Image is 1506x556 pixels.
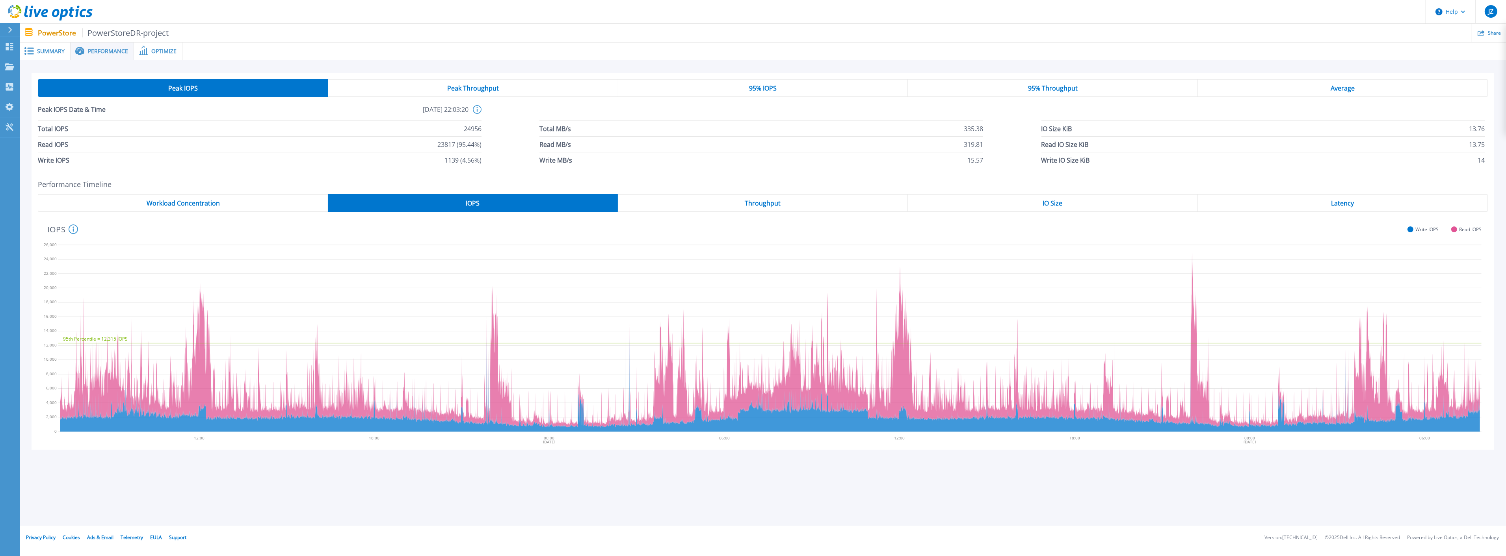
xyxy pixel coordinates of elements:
[63,534,80,541] a: Cookies
[44,313,57,319] text: 16,000
[964,137,983,152] span: 319.81
[444,152,482,168] span: 1139 (4.56%)
[464,121,482,136] span: 24956
[38,152,69,168] span: Write IOPS
[46,385,57,391] text: 6,000
[967,152,983,168] span: 15.57
[1407,535,1499,540] li: Powered by Live Optics, a Dell Technology
[168,85,198,91] span: Peak IOPS
[1420,435,1430,441] text: 06:00
[169,534,186,541] a: Support
[1041,121,1072,136] span: IO Size KiB
[44,285,57,290] text: 20,000
[46,371,57,376] text: 8,000
[38,121,68,136] span: Total IOPS
[369,435,379,441] text: 18:00
[1244,439,1256,445] text: [DATE]
[1041,152,1090,168] span: Write IO Size KiB
[54,428,57,434] text: 0
[1041,137,1089,152] span: Read IO Size KiB
[1331,85,1355,91] span: Average
[253,105,469,120] span: [DATE] 22:03:20
[539,152,572,168] span: Write MB/s
[1469,137,1485,152] span: 13.75
[46,414,57,420] text: 2,000
[1043,200,1062,206] span: IO Size
[437,137,482,152] span: 23817 (95.44%)
[894,435,905,441] text: 12:00
[82,28,169,37] span: PowerStoreDR-project
[147,200,220,206] span: Workload Concentration
[1488,8,1493,15] span: JZ
[151,48,177,54] span: Optimize
[1469,121,1485,136] span: 13.76
[38,105,253,120] span: Peak IOPS Date & Time
[44,328,57,334] text: 14,000
[745,200,781,206] span: Throughput
[1028,85,1078,91] span: 95% Throughput
[1488,31,1501,35] span: Share
[447,85,499,91] span: Peak Throughput
[150,534,162,541] a: EULA
[1478,152,1485,168] span: 14
[46,400,57,405] text: 4,000
[87,534,113,541] a: Ads & Email
[1325,535,1400,540] li: © 2025 Dell Inc. All Rights Reserved
[964,121,983,136] span: 335.38
[1331,200,1354,206] span: Latency
[44,271,57,276] text: 22,000
[539,121,571,136] span: Total MB/s
[63,336,128,343] text: 95th Percentile = 12,315 IOPS
[1244,435,1255,441] text: 00:00
[44,242,57,247] text: 26,000
[47,224,78,234] h4: IOPS
[121,534,143,541] a: Telemetry
[26,534,56,541] a: Privacy Policy
[1415,226,1439,232] span: Write IOPS
[44,357,57,362] text: 10,000
[44,299,57,305] text: 18,000
[88,48,128,54] span: Performance
[1459,226,1482,232] span: Read IOPS
[38,180,1488,189] h2: Performance Timeline
[749,85,777,91] span: 95% IOPS
[38,137,68,152] span: Read IOPS
[466,200,480,206] span: IOPS
[44,342,57,348] text: 12,000
[544,435,555,441] text: 00:00
[1264,535,1318,540] li: Version: [TECHNICAL_ID]
[37,48,65,54] span: Summary
[1069,435,1080,441] text: 18:00
[44,256,57,261] text: 24,000
[194,435,205,441] text: 12:00
[543,439,556,445] text: [DATE]
[539,137,571,152] span: Read MB/s
[719,435,730,441] text: 06:00
[38,28,169,37] p: PowerStore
